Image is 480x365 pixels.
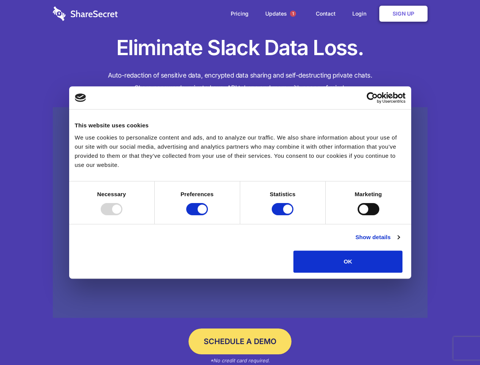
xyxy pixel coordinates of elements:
img: logo-wordmark-white-trans-d4663122ce5f474addd5e946df7df03e33cb6a1c49d2221995e7729f52c070b2.svg [53,6,118,21]
a: Wistia video thumbnail [53,107,428,318]
em: *No credit card required. [210,357,270,363]
strong: Necessary [97,191,126,197]
a: Login [345,2,378,25]
button: OK [293,251,402,273]
a: Sign Up [379,6,428,22]
strong: Preferences [181,191,214,197]
h4: Auto-redaction of sensitive data, encrypted data sharing and self-destructing private chats. Shar... [53,69,428,94]
h1: Eliminate Slack Data Loss. [53,34,428,62]
span: 1 [290,11,296,17]
div: This website uses cookies [75,121,406,130]
a: Usercentrics Cookiebot - opens in a new window [339,92,406,103]
a: Schedule a Demo [189,328,291,354]
strong: Statistics [270,191,296,197]
strong: Marketing [355,191,382,197]
a: Pricing [223,2,256,25]
a: Contact [308,2,343,25]
div: We use cookies to personalize content and ads, and to analyze our traffic. We also share informat... [75,133,406,170]
a: Show details [355,233,399,242]
img: logo [75,94,86,102]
